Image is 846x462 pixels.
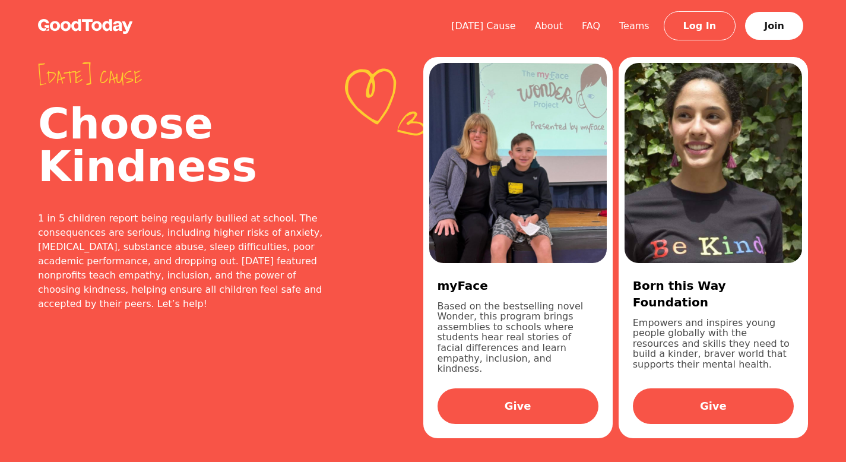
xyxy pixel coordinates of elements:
[38,211,328,311] div: 1 in 5 children report being regularly bullied at school. The consequences are serious, including...
[438,301,598,374] p: Based on the bestselling novel Wonder, this program brings assemblies to schools where students h...
[38,19,133,34] img: GoodToday
[438,388,598,424] a: Give
[572,20,610,31] a: FAQ
[633,277,794,311] h3: Born this Way Foundation
[38,102,328,188] h2: Choose Kindness
[745,12,803,40] a: Join
[633,388,794,424] a: Give
[610,20,659,31] a: Teams
[625,63,802,263] img: 090420134221Email%20Template%20-%20CharityA.jpg
[442,20,525,31] a: [DATE] Cause
[429,63,607,263] img: d3617426-5f82-443a-8fc1-cbe378513f6f.jpg
[664,11,736,40] a: Log In
[525,20,572,31] a: About
[633,318,794,374] p: Empowers and inspires young people globally with the resources and skills they need to build a ki...
[38,67,328,88] span: [DATE] cause
[438,277,598,294] h3: myFace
